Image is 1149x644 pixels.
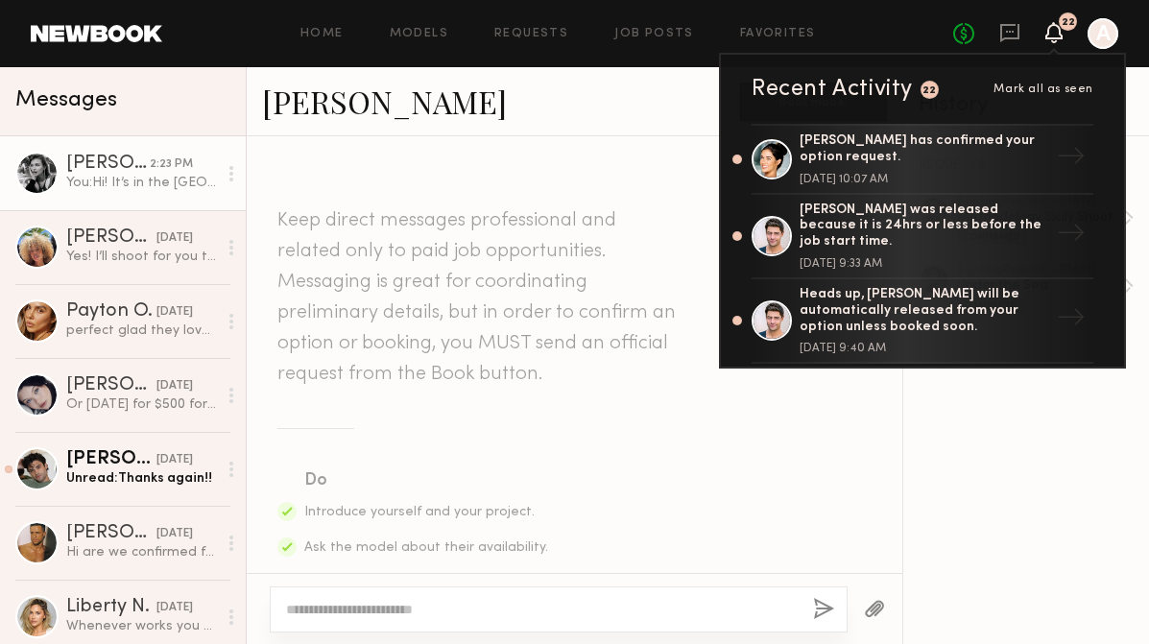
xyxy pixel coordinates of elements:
[66,248,217,266] div: Yes! I’ll shoot for you this week
[15,89,117,111] span: Messages
[66,228,156,248] div: [PERSON_NAME]
[752,124,1093,195] a: [PERSON_NAME] has confirmed your option request.[DATE] 10:07 AM→
[1062,17,1075,28] div: 22
[156,303,193,322] div: [DATE]
[66,469,217,488] div: Unread: Thanks again!!
[66,376,156,395] div: [PERSON_NAME]
[800,133,1049,166] div: [PERSON_NAME] has confirmed your option request.
[752,279,1093,364] a: Heads up, [PERSON_NAME] will be automatically released from your option unless booked soon.[DATE]...
[494,28,568,40] a: Requests
[800,287,1049,335] div: Heads up, [PERSON_NAME] will be automatically released from your option unless booked soon.
[66,524,156,543] div: [PERSON_NAME]
[262,81,507,122] a: [PERSON_NAME]
[66,543,217,561] div: Hi are we confirmed for [DATE]?
[66,617,217,635] div: Whenever works you can send to Liberty Netuschil [STREET_ADDRESS][PERSON_NAME]
[1088,18,1118,49] a: A
[66,174,217,192] div: You: Hi! It’s in the [GEOGRAPHIC_DATA] I will be sending call sheet shortly with address
[800,258,1049,270] div: [DATE] 9:33 AM
[156,525,193,543] div: [DATE]
[1049,296,1093,346] div: →
[156,377,193,395] div: [DATE]
[304,541,548,554] span: Ask the model about their availability.
[156,451,193,469] div: [DATE]
[66,450,156,469] div: [PERSON_NAME]
[740,28,816,40] a: Favorites
[1049,134,1093,184] div: →
[993,83,1093,95] span: Mark all as seen
[66,598,156,617] div: Liberty N.
[150,155,193,174] div: 2:23 PM
[614,28,694,40] a: Job Posts
[800,343,1049,354] div: [DATE] 9:40 AM
[922,85,937,96] div: 22
[800,203,1049,250] div: [PERSON_NAME] was released because it is 24hrs or less before the job start time.
[800,174,1049,185] div: [DATE] 10:07 AM
[1049,211,1093,261] div: →
[304,467,550,494] div: Do
[752,78,913,101] div: Recent Activity
[390,28,448,40] a: Models
[300,28,344,40] a: Home
[66,302,156,322] div: Payton O.
[156,599,193,617] div: [DATE]
[66,322,217,340] div: perfect glad they love it!😍
[66,395,217,414] div: Or [DATE] for $500 for urgency
[156,229,193,248] div: [DATE]
[66,155,150,174] div: [PERSON_NAME]
[277,205,681,390] header: Keep direct messages professional and related only to paid job opportunities. Messaging is great ...
[752,195,1093,279] a: [PERSON_NAME] was released because it is 24hrs or less before the job start time.[DATE] 9:33 AM→
[304,506,535,518] span: Introduce yourself and your project.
